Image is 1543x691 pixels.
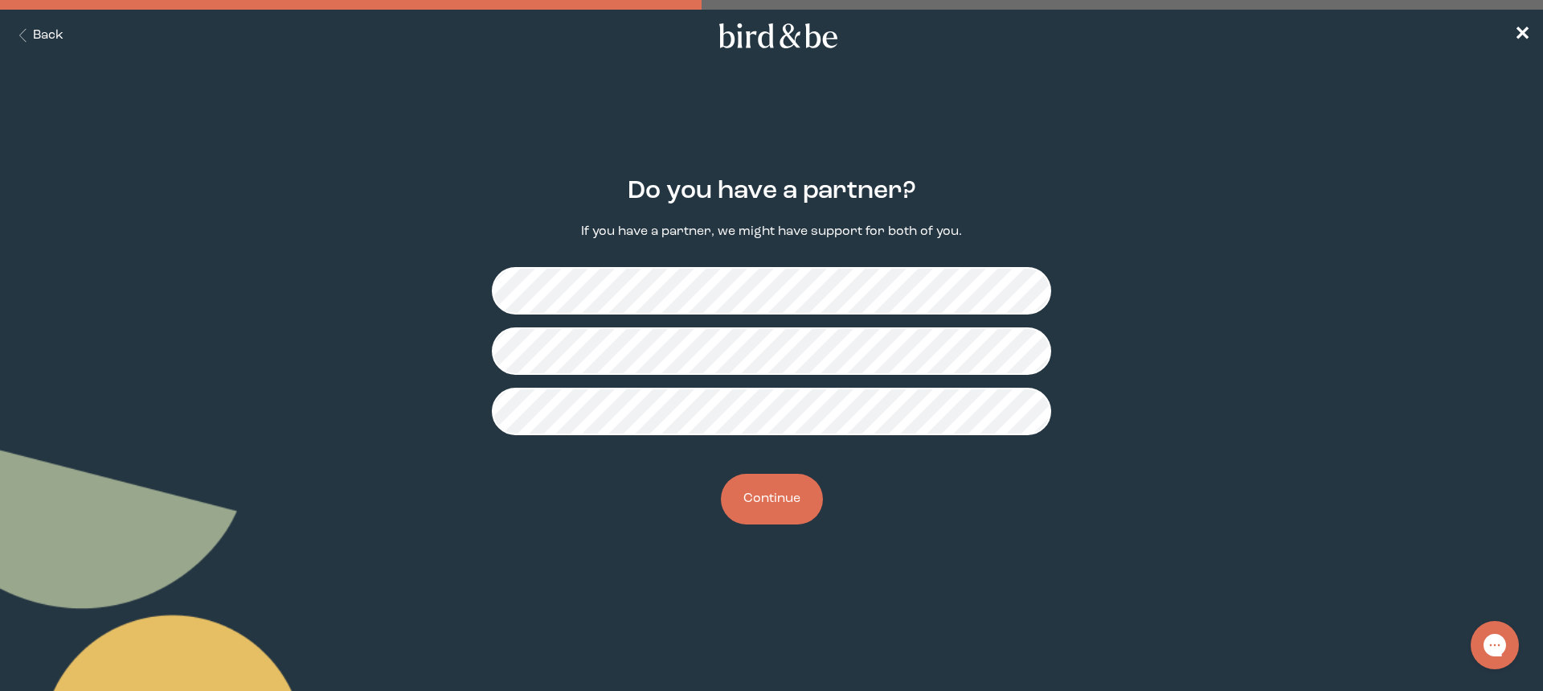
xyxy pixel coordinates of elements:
[13,27,63,45] button: Back Button
[1463,615,1527,675] iframe: Gorgias live chat messenger
[1514,26,1530,45] span: ✕
[628,173,916,210] h2: Do you have a partner?
[721,474,823,524] button: Continue
[581,223,962,241] p: If you have a partner, we might have support for both of you.
[1514,22,1530,50] a: ✕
